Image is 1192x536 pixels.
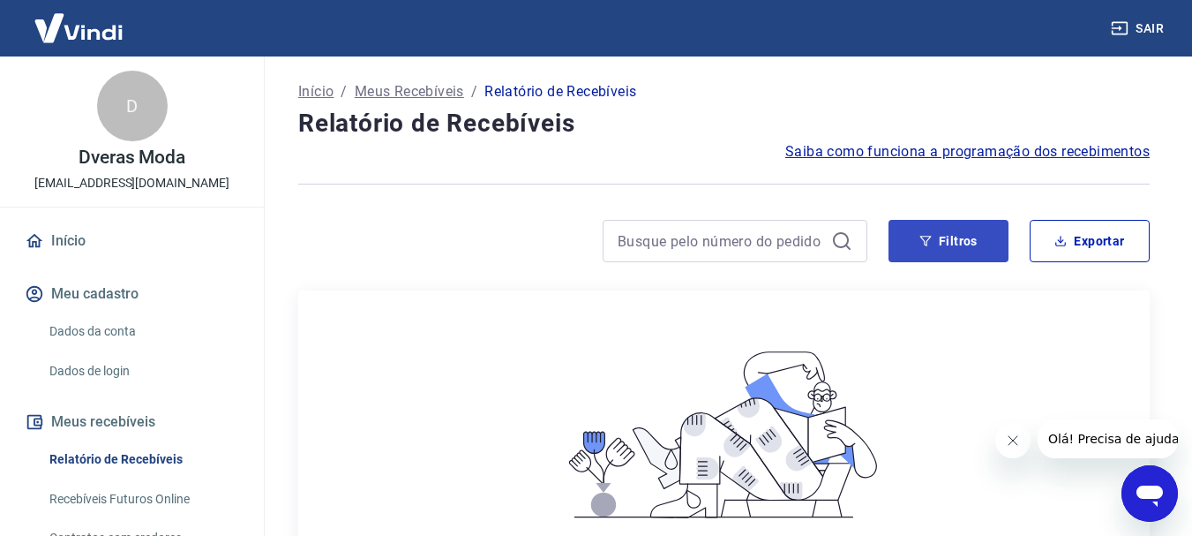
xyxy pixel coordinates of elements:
button: Exportar [1030,220,1150,262]
p: [EMAIL_ADDRESS][DOMAIN_NAME] [34,174,229,193]
p: Dveras Moda [79,148,185,167]
a: Recebíveis Futuros Online [42,481,243,517]
p: Relatório de Recebíveis [484,81,636,102]
a: Meus Recebíveis [355,81,464,102]
a: Início [298,81,334,102]
button: Meus recebíveis [21,403,243,442]
a: Saiba como funciona a programação dos recebimentos [785,141,1150,162]
iframe: Mensagem da empresa [1038,419,1178,458]
h4: Relatório de Recebíveis [298,106,1150,141]
button: Filtros [888,220,1008,262]
button: Sair [1107,12,1171,45]
button: Meu cadastro [21,275,243,313]
a: Dados da conta [42,313,243,350]
p: / [341,81,347,102]
img: Vindi [21,1,136,55]
iframe: Fechar mensagem [995,423,1031,458]
a: Dados de login [42,353,243,389]
iframe: Botão para abrir a janela de mensagens [1121,465,1178,522]
a: Início [21,222,243,260]
input: Busque pelo número do pedido [618,228,824,254]
p: / [471,81,477,102]
a: Relatório de Recebíveis [42,442,243,478]
span: Olá! Precisa de ajuda? [11,12,148,26]
div: D [97,71,168,141]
